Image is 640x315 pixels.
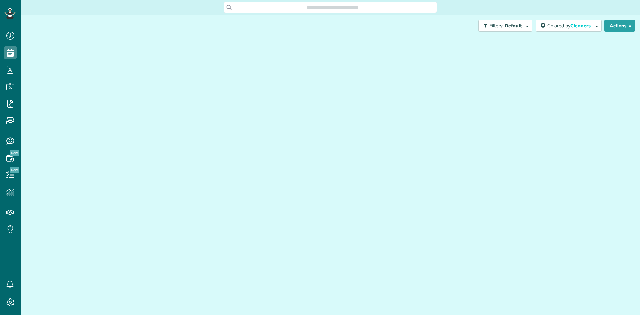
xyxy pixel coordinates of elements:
button: Filters: Default [478,20,532,32]
span: New [10,150,19,156]
span: Filters: [489,23,503,29]
span: Cleaners [570,23,592,29]
span: New [10,167,19,173]
button: Colored byCleaners [536,20,602,32]
span: Default [505,23,522,29]
a: Filters: Default [475,20,532,32]
span: Colored by [547,23,593,29]
button: Actions [604,20,635,32]
span: Search ZenMaid… [314,4,351,11]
